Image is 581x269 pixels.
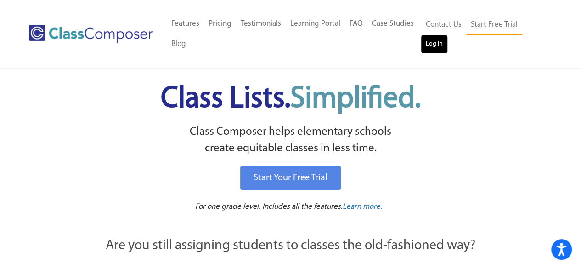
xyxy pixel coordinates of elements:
a: Testimonials [236,14,286,34]
a: Learning Portal [286,14,345,34]
a: Start Your Free Trial [240,166,341,190]
a: Pricing [204,14,236,34]
nav: Header Menu [167,14,421,54]
p: Are you still assigning students to classes the old-fashioned way? [56,236,525,256]
a: Log In [421,35,447,53]
nav: Header Menu [421,15,545,53]
img: Class Composer [29,25,153,43]
span: Start Your Free Trial [254,173,327,183]
a: FAQ [345,14,367,34]
a: Learn more. [343,201,382,213]
a: Blog [167,34,191,54]
span: Class Lists. [161,84,421,114]
span: For one grade level. Includes all the features. [195,203,343,211]
a: Features [167,14,204,34]
span: Learn more. [343,203,382,211]
a: Contact Us [421,15,466,35]
span: Simplified. [290,84,421,114]
a: Start Free Trial [466,15,522,35]
a: Case Studies [367,14,418,34]
p: Class Composer helps elementary schools create equitable classes in less time. [55,124,526,157]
